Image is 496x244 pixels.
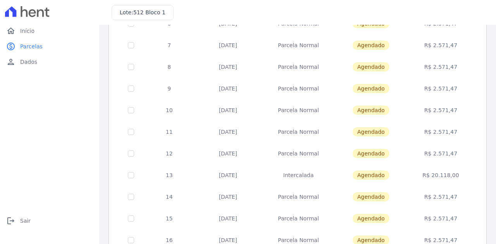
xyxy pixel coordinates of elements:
[261,78,336,99] td: Parcela Normal
[143,143,195,164] td: 12
[195,78,261,99] td: [DATE]
[406,208,476,229] td: R$ 2.571,47
[195,186,261,208] td: [DATE]
[3,23,96,39] a: homeInício
[195,143,261,164] td: [DATE]
[6,57,15,67] i: person
[3,54,96,70] a: personDados
[261,121,336,143] td: Parcela Normal
[195,34,261,56] td: [DATE]
[406,78,476,99] td: R$ 2.571,47
[195,56,261,78] td: [DATE]
[406,34,476,56] td: R$ 2.571,47
[143,99,195,121] td: 10
[261,56,336,78] td: Parcela Normal
[406,99,476,121] td: R$ 2.571,47
[143,56,195,78] td: 8
[353,62,389,72] span: Agendado
[195,99,261,121] td: [DATE]
[353,84,389,93] span: Agendado
[406,121,476,143] td: R$ 2.571,47
[353,106,389,115] span: Agendado
[143,121,195,143] td: 11
[261,164,336,186] td: Intercalada
[143,186,195,208] td: 14
[6,42,15,51] i: paid
[406,56,476,78] td: R$ 2.571,47
[3,39,96,54] a: paidParcelas
[6,26,15,36] i: home
[261,186,336,208] td: Parcela Normal
[195,164,261,186] td: [DATE]
[143,208,195,229] td: 15
[353,214,389,223] span: Agendado
[353,171,389,180] span: Agendado
[195,208,261,229] td: [DATE]
[406,164,476,186] td: R$ 20.118,00
[133,9,165,15] span: 512 Bloco 1
[20,27,34,35] span: Início
[195,121,261,143] td: [DATE]
[353,41,389,50] span: Agendado
[353,149,389,158] span: Agendado
[20,58,37,66] span: Dados
[261,99,336,121] td: Parcela Normal
[353,192,389,201] span: Agendado
[261,34,336,56] td: Parcela Normal
[6,216,15,225] i: logout
[120,9,165,17] h3: Lote:
[261,143,336,164] td: Parcela Normal
[143,34,195,56] td: 7
[20,43,43,50] span: Parcelas
[261,208,336,229] td: Parcela Normal
[406,143,476,164] td: R$ 2.571,47
[3,213,96,229] a: logoutSair
[143,78,195,99] td: 9
[353,127,389,137] span: Agendado
[143,164,195,186] td: 13
[406,186,476,208] td: R$ 2.571,47
[20,217,31,225] span: Sair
